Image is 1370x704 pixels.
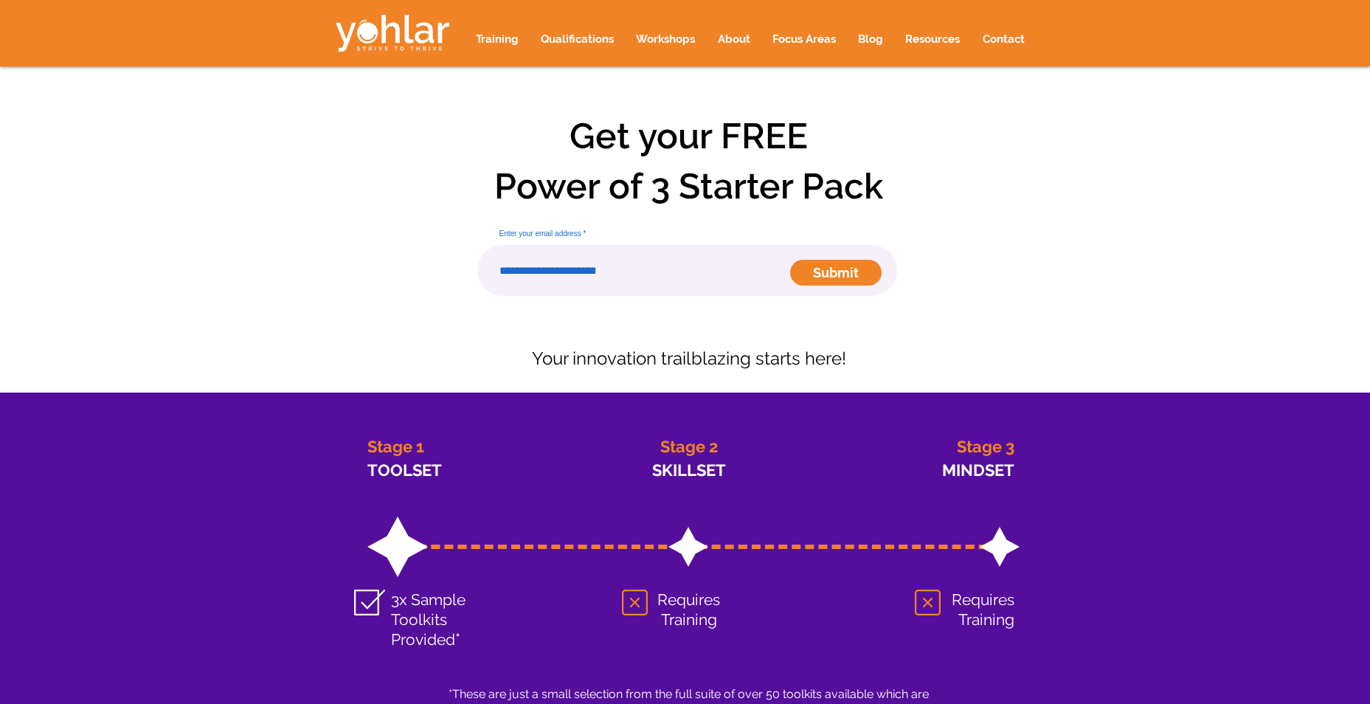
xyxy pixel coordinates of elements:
img: Yohlar - Strive to Thrive logo [336,15,449,52]
p: Training [468,21,526,57]
div: Focus Areas [761,21,847,57]
label: Enter your email address [477,230,897,238]
nav: Site [465,21,1036,57]
span: Stage 3 [957,437,1014,456]
span: Get your FREE Power of 3 Starter Pack [494,115,883,207]
span: Submit [813,263,859,282]
a: Workshops [625,21,707,57]
p: Focus Areas [765,21,843,57]
span: Stage 1 [367,437,424,456]
a: Training [465,21,530,57]
a: Qualifications [530,21,625,57]
span: Requires Training [657,590,720,629]
a: About [707,21,761,57]
span: SKILLSET [652,460,726,480]
span: MINDSET [942,460,1014,480]
div: Resources [894,21,972,57]
span: TOOLSET [367,460,442,480]
p: Workshops [629,21,702,57]
a: Contact [972,21,1036,57]
p: Resources [898,21,967,57]
a: Blog [847,21,894,57]
span: Requires Training [952,590,1014,629]
button: Submit [790,260,882,286]
span: Stage 2 [660,437,718,456]
p: Qualifications [533,21,621,57]
span: 3x Sample Toolkits Provided [391,590,466,649]
p: Contact [975,21,1032,57]
p: About [710,21,758,57]
p: Blog [851,21,890,57]
span: Your innovation trailblazing starts here! [532,348,846,369]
